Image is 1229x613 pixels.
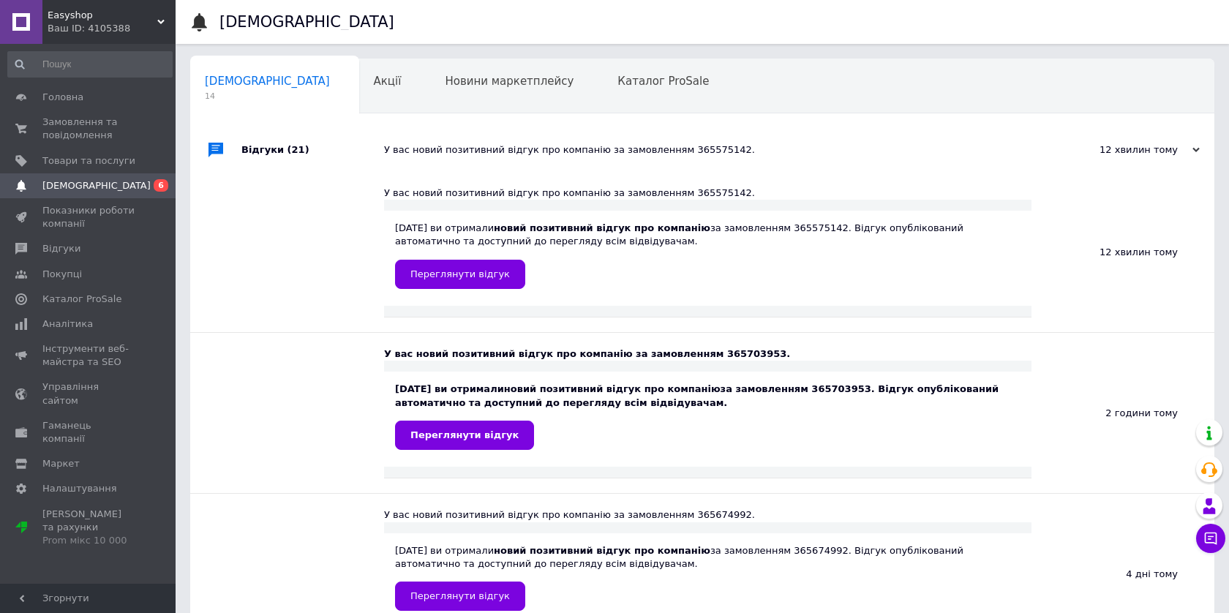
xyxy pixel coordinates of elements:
[504,383,721,394] b: новий позитивний відгук про компанію
[42,508,135,548] span: [PERSON_NAME] та рахунки
[42,534,135,547] div: Prom мікс 10 000
[42,91,83,104] span: Головна
[241,128,384,172] div: Відгуки
[205,75,330,88] span: [DEMOGRAPHIC_DATA]
[42,419,135,445] span: Гаманець компанії
[1031,172,1214,332] div: 12 хвилин тому
[287,144,309,155] span: (21)
[42,317,93,331] span: Аналітика
[219,13,394,31] h1: [DEMOGRAPHIC_DATA]
[42,242,80,255] span: Відгуки
[7,51,173,78] input: Пошук
[395,421,534,450] a: Переглянути відгук
[395,260,525,289] a: Переглянути відгук
[48,22,176,35] div: Ваш ID: 4105388
[410,590,510,601] span: Переглянути відгук
[410,268,510,279] span: Переглянути відгук
[42,482,117,495] span: Налаштування
[384,187,1031,200] div: У вас новий позитивний відгук про компанію за замовленням 365575142.
[1031,333,1214,493] div: 2 години тому
[42,268,82,281] span: Покупці
[42,116,135,142] span: Замовлення та повідомлення
[42,154,135,168] span: Товари та послуги
[205,91,330,102] span: 14
[42,457,80,470] span: Маркет
[1053,143,1200,157] div: 12 хвилин тому
[42,342,135,369] span: Інструменти веб-майстра та SEO
[410,429,519,440] span: Переглянути відгук
[395,582,525,611] a: Переглянути відгук
[48,9,157,22] span: Easyshop
[445,75,574,88] span: Новини маркетплейсу
[395,222,1021,288] div: [DATE] ви отримали за замовленням 365575142. Відгук опублікований автоматично та доступний до пер...
[384,143,1053,157] div: У вас новий позитивний відгук про компанію за замовленням 365575142.
[494,545,710,556] b: новий позитивний відгук про компанію
[374,75,402,88] span: Акції
[42,293,121,306] span: Каталог ProSale
[395,383,1021,449] div: [DATE] ви отримали за замовленням 365703953. Відгук опублікований автоматично та доступний до пер...
[494,222,710,233] b: новий позитивний відгук про компанію
[1196,524,1225,553] button: Чат з покупцем
[384,347,1031,361] div: У вас новий позитивний відгук про компанію за замовленням 365703953.
[42,179,151,192] span: [DEMOGRAPHIC_DATA]
[617,75,709,88] span: Каталог ProSale
[154,179,168,192] span: 6
[384,508,1031,522] div: У вас новий позитивний відгук про компанію за замовленням 365674992.
[42,204,135,230] span: Показники роботи компанії
[42,380,135,407] span: Управління сайтом
[395,544,1021,611] div: [DATE] ви отримали за замовленням 365674992. Відгук опублікований автоматично та доступний до пер...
